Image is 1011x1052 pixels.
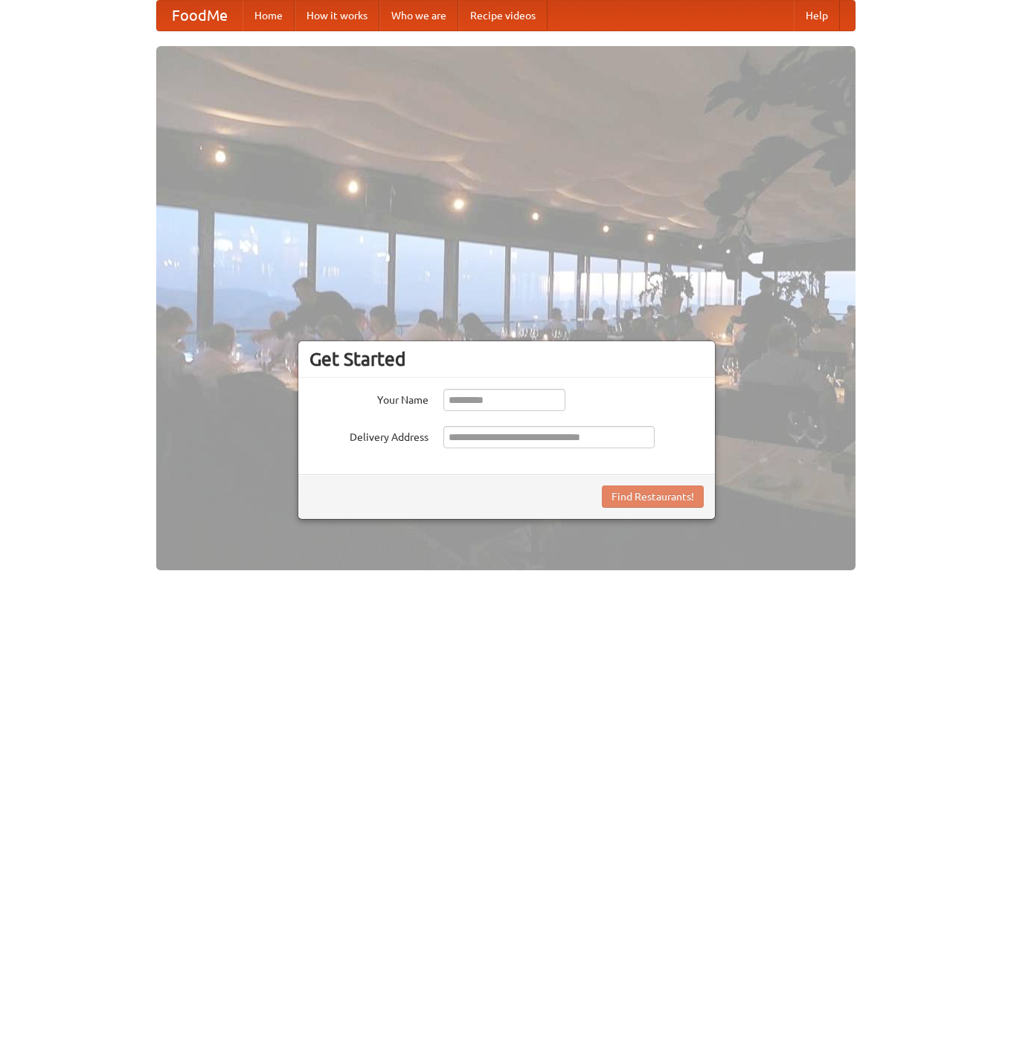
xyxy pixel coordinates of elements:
[243,1,295,30] a: Home
[379,1,458,30] a: Who we are
[794,1,840,30] a: Help
[602,485,704,508] button: Find Restaurants!
[295,1,379,30] a: How it works
[157,1,243,30] a: FoodMe
[309,348,704,370] h3: Get Started
[458,1,548,30] a: Recipe videos
[309,426,429,445] label: Delivery Address
[309,389,429,407] label: Your Name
